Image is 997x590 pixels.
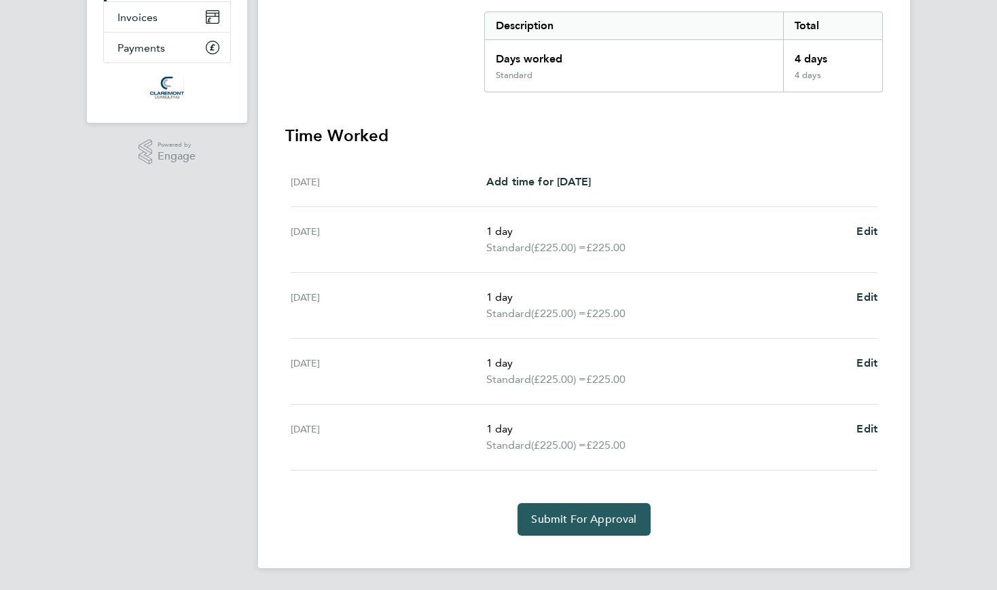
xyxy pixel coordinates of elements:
div: Days worked [485,40,783,70]
div: [DATE] [291,355,486,388]
a: Add time for [DATE] [486,174,591,190]
span: Invoices [117,11,158,24]
span: Edit [856,225,877,238]
span: Standard [486,240,531,256]
div: [DATE] [291,421,486,454]
div: Summary [484,12,883,92]
div: Total [783,12,882,39]
span: Payments [117,41,165,54]
p: 1 day [486,223,846,240]
span: Standard [486,306,531,322]
a: Edit [856,223,877,240]
a: Edit [856,355,877,371]
span: Edit [856,422,877,435]
img: claremontconsulting1-logo-retina.png [150,77,183,98]
a: Powered byEngage [139,139,196,165]
div: [DATE] [291,174,486,190]
div: [DATE] [291,223,486,256]
a: Edit [856,421,877,437]
div: [DATE] [291,289,486,322]
a: Payments [104,33,230,62]
a: Edit [856,289,877,306]
span: Add time for [DATE] [486,175,591,188]
span: £225.00 [586,241,626,254]
span: (£225.00) = [531,307,586,320]
span: £225.00 [586,307,626,320]
span: Submit For Approval [531,513,636,526]
p: 1 day [486,355,846,371]
span: Standard [486,371,531,388]
span: £225.00 [586,439,626,451]
div: Description [485,12,783,39]
span: Standard [486,437,531,454]
div: 4 days [783,70,882,92]
button: Submit For Approval [518,503,650,536]
span: Edit [856,356,877,369]
p: 1 day [486,289,846,306]
div: 4 days [783,40,882,70]
span: Powered by [158,139,196,151]
span: Engage [158,151,196,162]
div: Standard [496,70,532,81]
a: Go to home page [103,77,231,98]
span: Edit [856,291,877,303]
span: (£225.00) = [531,241,586,254]
a: Invoices [104,2,230,32]
span: £225.00 [586,373,626,386]
span: (£225.00) = [531,439,586,451]
p: 1 day [486,421,846,437]
span: (£225.00) = [531,373,586,386]
h3: Time Worked [285,125,883,147]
